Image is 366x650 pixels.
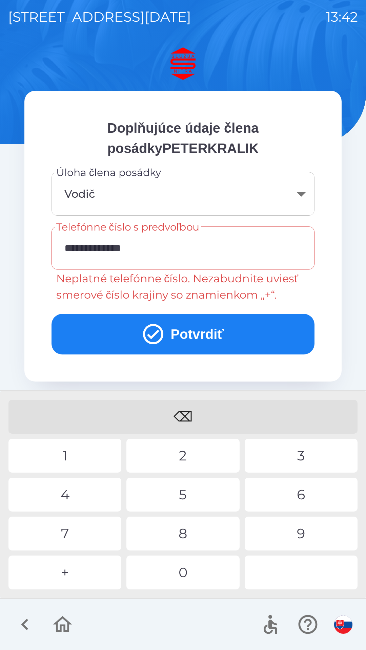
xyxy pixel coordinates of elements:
[334,615,352,634] img: sk flag
[8,7,191,27] p: [STREET_ADDRESS][DATE]
[56,165,161,180] label: Úloha člena posádky
[52,118,314,158] p: Doplňujúce údaje člena posádkyPETERKRALIK
[326,7,358,27] p: 13:42
[56,220,200,234] label: Telefónne číslo s predvoľbou
[24,47,342,80] img: Logo
[52,314,314,354] button: Potvrdiť
[56,270,310,303] p: Neplatné telefónne číslo. Nezabudnite uviesť smerové číslo krajiny so znamienkom „+“.
[60,180,306,208] div: Vodič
